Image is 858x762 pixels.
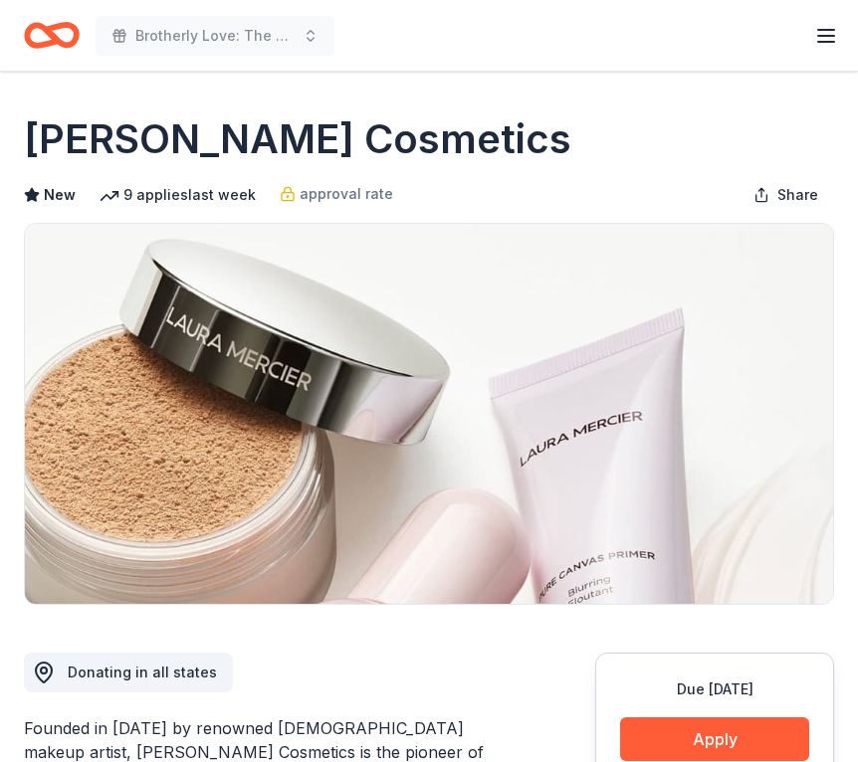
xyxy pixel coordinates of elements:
[777,183,818,207] span: Share
[738,175,834,215] button: Share
[100,183,256,207] div: 9 applies last week
[24,111,571,167] h1: [PERSON_NAME] Cosmetics
[620,717,809,761] button: Apply
[135,24,295,48] span: Brotherly Love: The 40th Annual La Salle Auction
[96,16,334,56] button: Brotherly Love: The 40th Annual La Salle Auction
[25,224,833,604] img: Image for Laura Mercier Cosmetics
[280,182,393,206] a: approval rate
[68,664,217,680] span: Donating in all states
[620,677,809,701] div: Due [DATE]
[24,12,80,59] a: Home
[44,183,76,207] span: New
[300,182,393,206] span: approval rate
